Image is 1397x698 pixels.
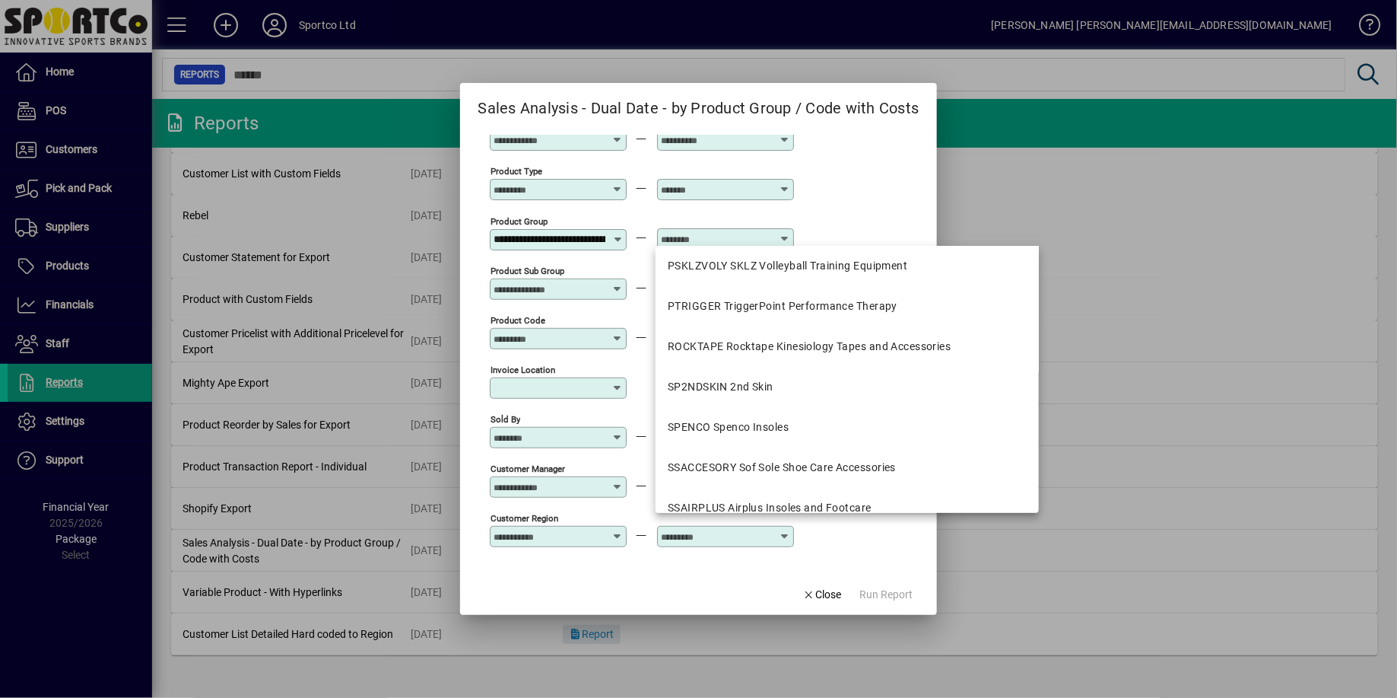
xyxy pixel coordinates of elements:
[491,413,520,424] mat-label: Sold By
[491,364,555,374] mat-label: Invoice location
[668,380,773,396] div: SP2NDSKIN 2nd Skin
[460,83,938,120] h2: Sales Analysis - Dual Date - by Product Group / Code with Costs
[656,489,1039,529] mat-option: SSAIRPLUS Airplus Insoles and Footcare
[491,215,548,226] mat-label: Product Group
[656,448,1039,489] mat-option: SSACCESORY Sof Sole Shoe Care Accessories
[802,587,842,603] span: Close
[656,247,1039,287] mat-option: PSKLZVOLY SKLZ Volleyball Training Equipment
[491,265,564,276] mat-label: Product Sub Group
[656,327,1039,368] mat-option: ROCKTAPE Rocktape Kinesiology Tapes and Accessories
[668,259,907,275] div: PSKLZVOLY SKLZ Volleyball Training Equipment
[491,166,542,177] mat-label: Product Type
[656,368,1039,408] mat-option: SP2NDSKIN 2nd Skin
[796,582,848,609] button: Close
[656,287,1039,327] mat-option: PTRIGGER TriggerPoint Performance Therapy
[668,420,789,436] div: SPENCO Spenco Insoles
[668,299,897,315] div: PTRIGGER TriggerPoint Performance Therapy
[668,501,872,517] div: SSAIRPLUS Airplus Insoles and Footcare
[668,461,896,476] div: SSACCESORY Sof Sole Shoe Care Accessories
[491,463,565,473] mat-label: Customer Manager
[491,314,545,325] mat-label: Product Code
[491,512,558,523] mat-label: Customer Region
[668,339,951,355] div: ROCKTAPE Rocktape Kinesiology Tapes and Accessories
[656,408,1039,448] mat-option: SPENCO Spenco Insoles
